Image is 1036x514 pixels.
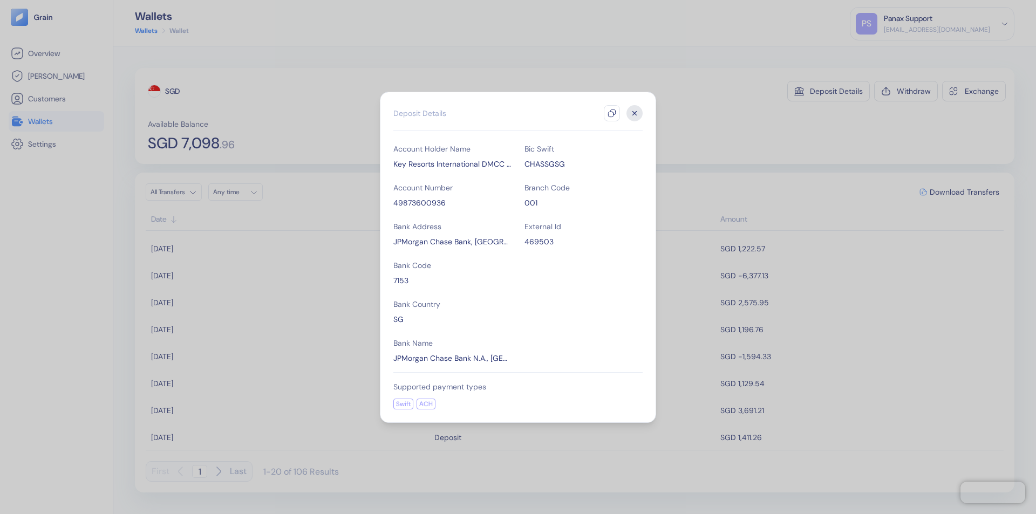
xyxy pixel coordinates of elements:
div: External Id [524,221,643,232]
div: 001 [524,197,643,208]
div: 469503 [524,236,643,247]
div: JPMorgan Chase Bank, N.A., Singapore Branch 168 Robinson Road, Capital Tower Singapore 068912 [393,236,512,247]
div: Swift [393,399,413,409]
div: Bank Country [393,299,512,310]
div: CHASSGSG [524,159,643,169]
div: Bic Swift [524,143,643,154]
div: Bank Name [393,338,512,348]
div: 49873600936 [393,197,512,208]
div: Bank Address [393,221,512,232]
div: Bank Code [393,260,512,271]
div: Account Number [393,182,512,193]
div: SG [393,314,512,325]
div: 7153 [393,275,512,286]
div: Account Holder Name [393,143,512,154]
div: Key Resorts International DMCC TransferMate [393,159,512,169]
div: Deposit Details [393,108,446,119]
div: Branch Code [524,182,643,193]
div: Supported payment types [393,381,643,392]
div: ACH [417,399,435,409]
div: JPMorgan Chase Bank N.A., Singapore Branch [393,353,512,364]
